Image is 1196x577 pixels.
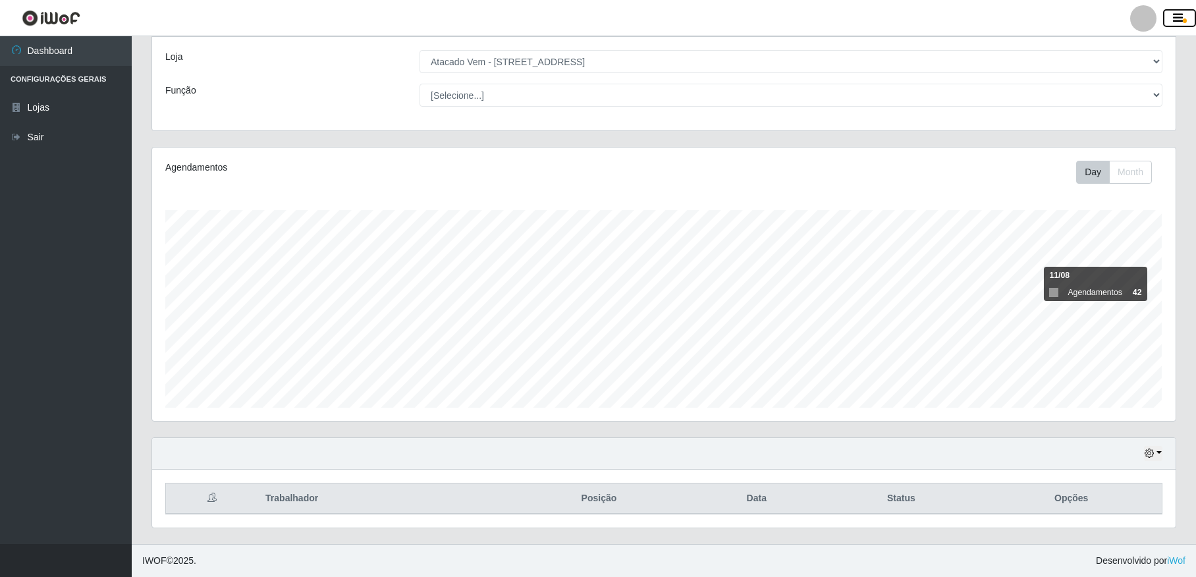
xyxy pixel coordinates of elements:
div: Agendamentos [165,161,569,175]
label: Função [165,84,196,97]
div: First group [1076,161,1152,184]
button: Day [1076,161,1110,184]
span: © 2025 . [142,554,196,568]
th: Data [692,483,821,514]
div: Toolbar with button groups [1076,161,1162,184]
th: Trabalhador [258,483,506,514]
span: Desenvolvido por [1096,554,1185,568]
th: Posição [506,483,692,514]
th: Opções [981,483,1162,514]
label: Loja [165,50,182,64]
img: CoreUI Logo [22,10,80,26]
th: Status [821,483,981,514]
span: IWOF [142,555,167,566]
a: iWof [1167,555,1185,566]
button: Month [1109,161,1152,184]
